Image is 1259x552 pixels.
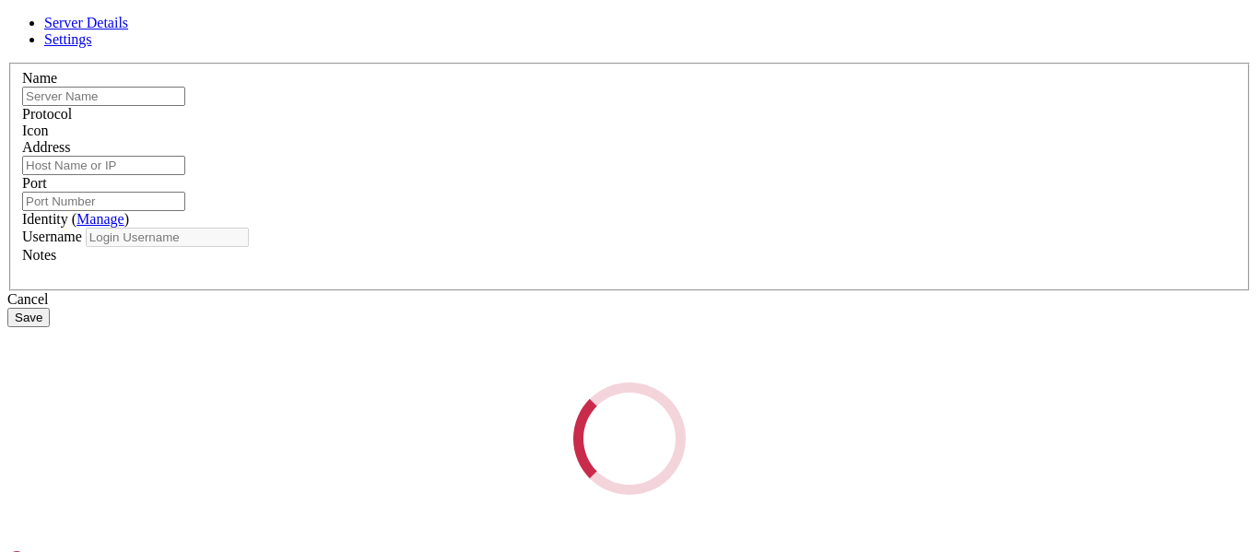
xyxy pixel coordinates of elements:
[7,308,50,327] button: Save
[44,15,128,30] a: Server Details
[7,291,1252,308] div: Cancel
[22,175,47,191] label: Port
[7,24,15,41] div: (0, 1)
[573,382,686,495] div: Loading...
[22,211,129,227] label: Identity
[22,156,185,175] input: Host Name or IP
[22,247,56,263] label: Notes
[22,70,57,86] label: Name
[22,139,70,155] label: Address
[22,192,185,211] input: Port Number
[22,106,72,122] label: Protocol
[22,123,48,138] label: Icon
[7,7,1018,24] x-row: Wrong or missing login information
[76,211,124,227] a: Manage
[86,228,249,247] input: Login Username
[22,87,185,106] input: Server Name
[72,211,129,227] span: ( )
[44,31,92,47] a: Settings
[22,229,82,244] label: Username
